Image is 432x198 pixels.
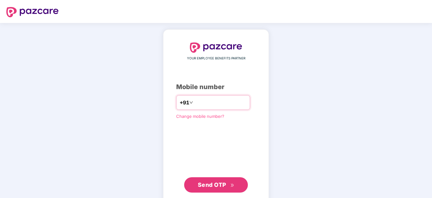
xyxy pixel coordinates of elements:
button: Send OTPdouble-right [184,177,248,193]
img: logo [190,42,242,53]
span: down [189,101,193,104]
span: +91 [180,99,189,107]
img: logo [6,7,59,17]
div: Mobile number [176,82,256,92]
a: Change mobile number? [176,114,224,119]
span: double-right [230,183,234,187]
span: YOUR EMPLOYEE BENEFITS PARTNER [187,56,245,61]
span: Send OTP [198,181,226,188]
